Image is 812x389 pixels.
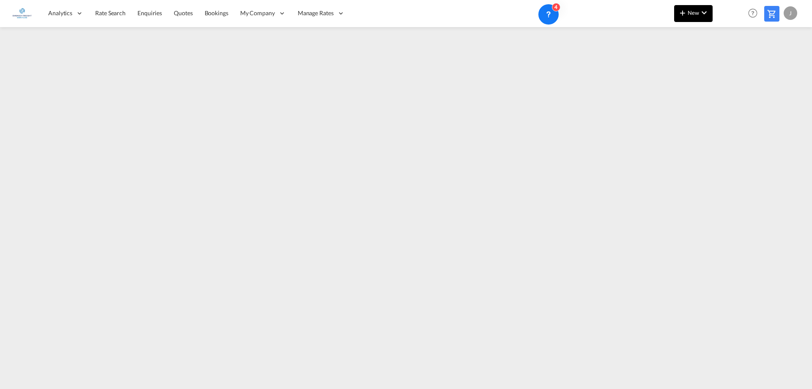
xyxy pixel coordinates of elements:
div: J [784,6,797,20]
span: Quotes [174,9,192,17]
span: Enquiries [137,9,162,17]
span: Help [746,6,760,20]
md-icon: icon-chevron-down [699,8,709,18]
img: e1326340b7c511ef854e8d6a806141ad.jpg [13,4,32,23]
span: Rate Search [95,9,126,17]
span: Analytics [48,9,72,17]
button: icon-plus 400-fgNewicon-chevron-down [674,5,713,22]
span: Manage Rates [298,9,334,17]
span: Bookings [205,9,228,17]
div: Help [746,6,764,21]
span: New [678,9,709,16]
span: My Company [240,9,275,17]
md-icon: icon-plus 400-fg [678,8,688,18]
